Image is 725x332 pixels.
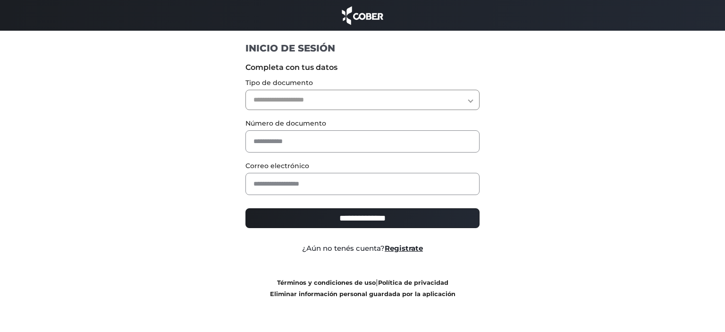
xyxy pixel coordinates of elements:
[385,244,423,253] a: Registrate
[339,5,386,26] img: cober_marca.png
[238,243,487,254] div: ¿Aún no tenés cuenta?
[245,42,480,54] h1: INICIO DE SESIÓN
[238,277,487,299] div: |
[245,161,480,171] label: Correo electrónico
[245,78,480,88] label: Tipo de documento
[270,290,455,298] a: Eliminar información personal guardada por la aplicación
[277,279,376,286] a: Términos y condiciones de uso
[245,62,480,73] label: Completa con tus datos
[378,279,448,286] a: Política de privacidad
[245,119,480,128] label: Número de documento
